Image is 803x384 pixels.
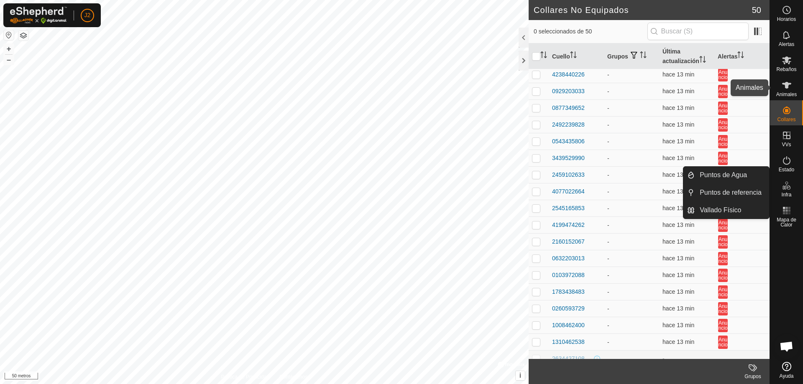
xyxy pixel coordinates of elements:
font: 0929203033 [552,88,585,94]
font: hace 13 min [662,138,694,145]
span: 15 de octubre de 2025, 17:01 [662,288,694,295]
font: - [607,289,609,295]
font: - [662,355,665,362]
font: hace 13 min [662,272,694,278]
font: – [7,55,11,64]
font: hace 13 min [662,121,694,128]
span: 15 de octubre de 2025, 17:01 [662,205,694,211]
font: hace 13 min [662,155,694,161]
font: J2 [84,12,91,18]
font: 50 [752,5,761,15]
button: Anuncio [718,285,727,299]
span: 15 de octubre de 2025, 17:01 [662,71,694,78]
font: Anuncio [719,320,728,331]
font: hace 13 min [662,322,694,328]
font: Anuncio [719,136,728,147]
font: i [519,372,521,379]
font: - [607,222,609,229]
button: Anuncio [718,336,727,349]
font: 1008462400 [552,322,585,328]
font: Collares No Equipados [534,5,629,15]
div: Chat abierto [774,334,799,359]
input: Buscar (S) [647,23,749,40]
a: Puntos de Agua [695,167,769,183]
span: 15 de octubre de 2025, 17:01 [662,104,694,111]
font: Animales [776,92,797,97]
span: 15 de octubre de 2025, 17:01 [662,155,694,161]
font: - [607,272,609,279]
font: Política de Privacidad [221,374,269,380]
font: Collares [777,117,795,122]
font: 0260593729 [552,305,585,312]
font: - [607,188,609,195]
font: hace 13 min [662,104,694,111]
font: Grupos [744,374,761,379]
font: - [607,105,609,112]
font: Estado [779,167,794,173]
font: 0632203013 [552,255,585,262]
font: - [607,122,609,128]
button: Anuncio [718,102,727,115]
button: Anuncio [718,235,727,249]
font: + [7,44,11,53]
font: Anuncio [719,120,728,130]
font: Infra [781,192,791,198]
button: – [4,55,14,65]
li: Puntos de Agua [683,167,769,183]
font: - [607,88,609,95]
p-sorticon: Activar para ordenar [540,53,547,59]
font: hace 13 min [662,288,694,295]
a: Vallado Físico [695,202,769,219]
button: Anuncio [718,252,727,265]
font: hace 13 min [662,255,694,262]
font: Anuncio [719,103,728,114]
font: - [607,155,609,162]
span: 15 de octubre de 2025, 17:01 [662,322,694,328]
font: Anuncio [719,153,728,164]
button: Anuncio [718,319,727,332]
button: Anuncio [718,152,727,165]
button: Anuncio [718,85,727,98]
p-sorticon: Activar para ordenar [570,53,577,59]
button: Restablecer Mapa [4,30,14,40]
font: Alertas [718,53,737,60]
font: hace 13 min [662,238,694,245]
font: 3439529990 [552,155,585,161]
font: 4199474262 [552,221,585,228]
a: Ayuda [770,359,803,382]
button: i [516,371,525,380]
a: Puntos de referencia [695,184,769,201]
font: - [607,305,609,312]
span: 15 de octubre de 2025, 17:01 [662,272,694,278]
font: - [607,322,609,329]
font: hace 13 min [662,71,694,78]
font: - [607,356,609,362]
p-sorticon: Activar para ordenar [737,53,744,59]
li: Puntos de referencia [683,184,769,201]
font: 2160152067 [552,238,585,245]
font: Mapa de Calor [777,217,796,228]
font: - [607,239,609,245]
font: Grupos [607,53,628,60]
span: 15 de octubre de 2025, 17:02 [662,138,694,145]
font: hace 13 min [662,88,694,94]
a: Política de Privacidad [221,373,269,381]
font: 0103972088 [552,272,585,278]
font: 0543435806 [552,138,585,145]
font: hace 13 min [662,171,694,178]
span: 15 de octubre de 2025, 17:01 [662,238,694,245]
font: 4077022664 [552,188,585,195]
font: hace 13 min [662,305,694,312]
font: Cuello [552,53,570,60]
font: Anuncio [719,86,728,97]
button: Capas del Mapa [18,31,28,41]
font: Anuncio [719,220,728,231]
span: 15 de octubre de 2025, 17:01 [662,188,694,195]
font: - [607,71,609,78]
font: hace 13 min [662,221,694,228]
font: Alertas [779,41,794,47]
font: Anuncio [719,69,728,80]
font: Puntos de referencia [700,189,762,196]
font: 1310462538 [552,338,585,345]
